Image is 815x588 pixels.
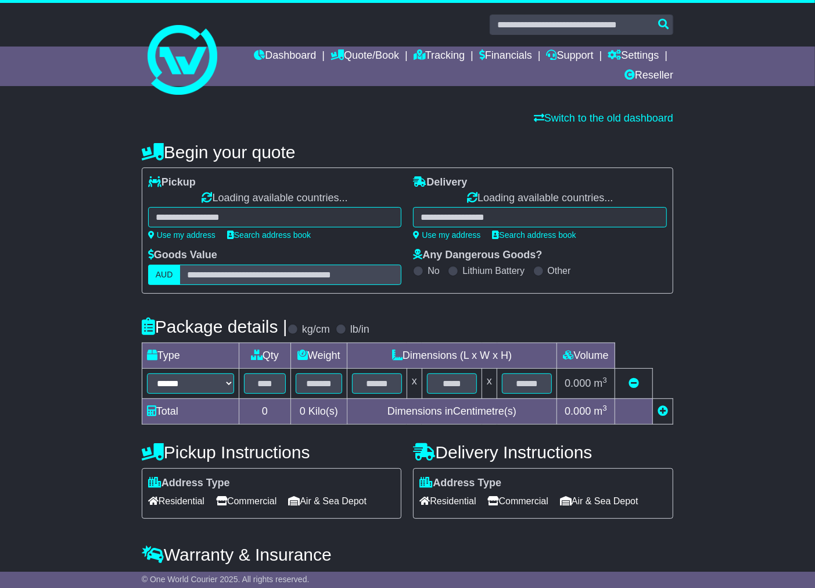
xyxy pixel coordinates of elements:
[624,66,673,86] a: Reseller
[142,317,288,336] h4: Package details |
[414,47,465,66] a: Tracking
[142,142,673,162] h4: Begin your quote
[142,571,673,583] div: All our quotes include a $ FreightSafe warranty.
[413,176,467,189] label: Delivery
[602,376,607,384] sup: 3
[462,265,525,276] label: Lithium Battery
[347,398,557,424] td: Dimensions in Centimetre(s)
[347,343,557,368] td: Dimensions (L x W x H)
[560,492,638,510] span: Air & Sea Depot
[300,405,306,417] span: 0
[142,575,310,584] span: © One World Courier 2025. All rights reserved.
[148,176,196,189] label: Pickup
[594,405,607,417] span: m
[148,477,230,490] label: Address Type
[216,492,277,510] span: Commercial
[413,249,542,262] label: Any Dangerous Goods?
[482,368,497,398] td: x
[413,443,673,462] h4: Delivery Instructions
[629,377,639,389] a: Remove this item
[239,343,290,368] td: Qty
[148,230,216,240] a: Use my address
[290,343,347,368] td: Weight
[142,398,239,424] td: Total
[350,323,369,336] label: lb/in
[288,492,367,510] span: Air & Sea Depot
[148,192,402,205] div: Loading available countries...
[488,492,548,510] span: Commercial
[142,443,402,462] h4: Pickup Instructions
[407,368,422,398] td: x
[290,398,347,424] td: Kilo(s)
[565,405,591,417] span: 0.000
[565,377,591,389] span: 0.000
[259,571,277,582] span: 250
[594,377,607,389] span: m
[227,230,311,240] a: Search address book
[239,398,290,424] td: 0
[419,477,501,490] label: Address Type
[142,545,673,564] h4: Warranty & Insurance
[148,265,181,285] label: AUD
[602,404,607,412] sup: 3
[413,230,480,240] a: Use my address
[428,265,439,276] label: No
[254,47,316,66] a: Dashboard
[658,405,668,417] a: Add new item
[548,265,571,276] label: Other
[413,192,667,205] div: Loading available countries...
[534,112,673,124] a: Switch to the old dashboard
[302,323,330,336] label: kg/cm
[557,343,615,368] td: Volume
[331,47,399,66] a: Quote/Book
[148,249,217,262] label: Goods Value
[419,492,476,510] span: Residential
[142,343,239,368] td: Type
[148,492,204,510] span: Residential
[493,230,576,240] a: Search address book
[479,47,532,66] a: Financials
[608,47,659,66] a: Settings
[547,47,594,66] a: Support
